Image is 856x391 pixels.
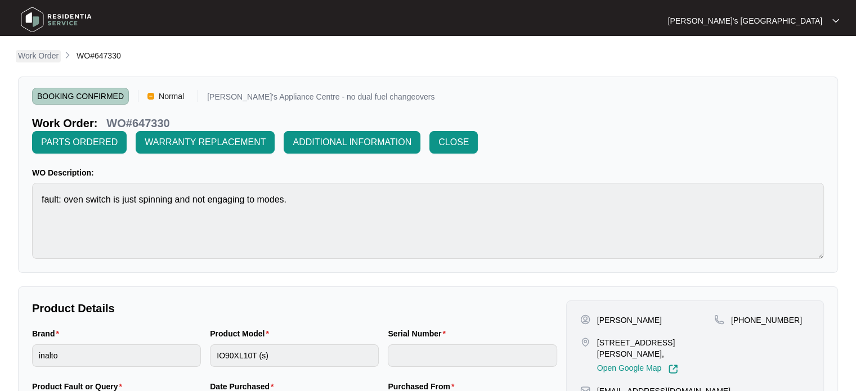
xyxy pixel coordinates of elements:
[154,88,189,105] span: Normal
[731,314,802,326] p: [PHONE_NUMBER]
[597,364,678,374] a: Open Google Map
[147,93,154,100] img: Vercel Logo
[32,328,64,339] label: Brand
[293,136,411,149] span: ADDITIONAL INFORMATION
[597,337,714,359] p: [STREET_ADDRESS][PERSON_NAME],
[210,344,379,367] input: Product Model
[580,337,590,347] img: map-pin
[438,136,469,149] span: CLOSE
[32,131,127,154] button: PARTS ORDERED
[580,314,590,325] img: user-pin
[32,88,129,105] span: BOOKING CONFIRMED
[714,314,724,325] img: map-pin
[210,328,274,339] label: Product Model
[388,328,450,339] label: Serial Number
[832,18,839,24] img: dropdown arrow
[41,136,118,149] span: PARTS ORDERED
[145,136,266,149] span: WARRANTY REPLACEMENT
[207,93,434,105] p: [PERSON_NAME]'s Appliance Centre - no dual fuel changeovers
[32,167,824,178] p: WO Description:
[63,51,72,60] img: chevron-right
[77,51,121,60] span: WO#647330
[18,50,59,61] p: Work Order
[597,314,662,326] p: [PERSON_NAME]
[16,50,61,62] a: Work Order
[668,15,822,26] p: [PERSON_NAME]'s [GEOGRAPHIC_DATA]
[668,364,678,374] img: Link-External
[32,300,557,316] p: Product Details
[32,183,824,259] textarea: fault: oven switch is just spinning and not engaging to modes.
[429,131,478,154] button: CLOSE
[17,3,96,37] img: residentia service logo
[32,344,201,367] input: Brand
[32,115,97,131] p: Work Order:
[388,344,557,367] input: Serial Number
[106,115,169,131] p: WO#647330
[284,131,420,154] button: ADDITIONAL INFORMATION
[136,131,275,154] button: WARRANTY REPLACEMENT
